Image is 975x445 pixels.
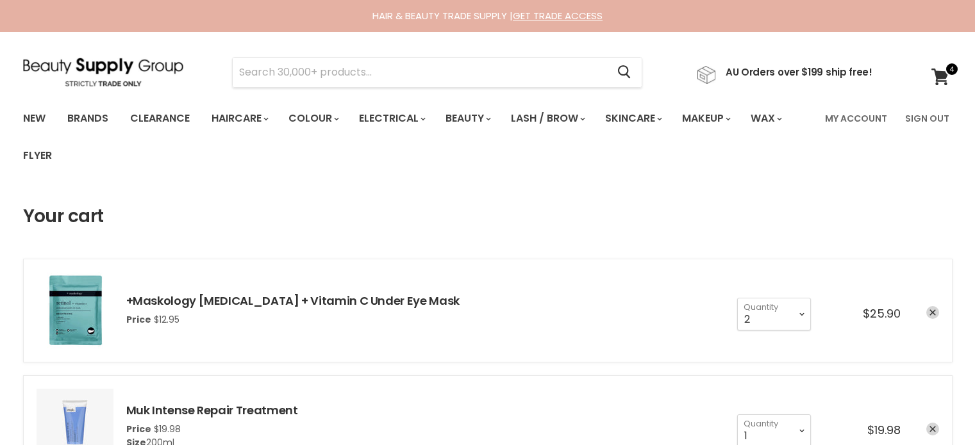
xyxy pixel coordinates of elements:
a: Skincare [596,105,670,132]
a: Muk Intense Repair Treatment [126,402,298,418]
a: Makeup [672,105,738,132]
h1: Your cart [23,206,104,227]
a: Sign Out [897,105,957,132]
nav: Main [7,100,969,174]
a: Electrical [349,105,433,132]
select: Quantity [737,298,811,330]
span: $12.95 [154,313,179,326]
span: Price [126,423,151,435]
a: New [13,105,55,132]
span: Price [126,313,151,326]
a: GET TRADE ACCESS [513,9,603,22]
input: Search [233,58,608,87]
span: $19.98 [867,422,901,438]
a: remove Muk Intense Repair Treatment [926,423,939,435]
a: My Account [817,105,895,132]
span: $25.90 [863,305,901,321]
a: Clearance [121,105,199,132]
a: Haircare [202,105,276,132]
img: +Maskology Retinol + Vitamin C Under Eye Mask [37,272,113,349]
a: Beauty [436,105,499,132]
a: Colour [279,105,347,132]
form: Product [232,57,642,88]
ul: Main menu [13,100,817,174]
a: Lash / Brow [501,105,593,132]
a: Brands [58,105,118,132]
div: HAIR & BEAUTY TRADE SUPPLY | [7,10,969,22]
a: remove +Maskology Retinol + Vitamin C Under Eye Mask [926,306,939,319]
a: Flyer [13,142,62,169]
button: Search [608,58,642,87]
a: +Maskology [MEDICAL_DATA] + Vitamin C Under Eye Mask [126,293,460,309]
span: $19.98 [154,423,181,435]
a: Wax [741,105,790,132]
